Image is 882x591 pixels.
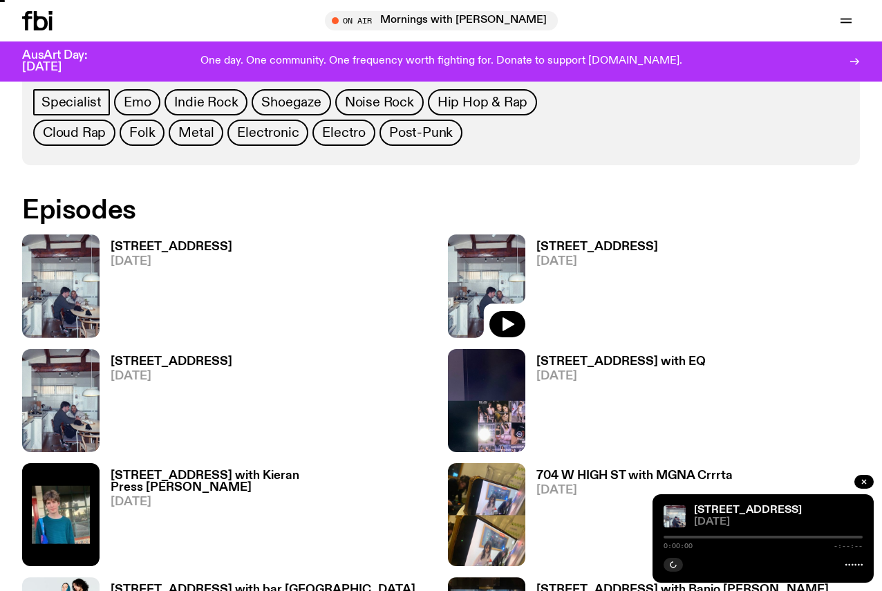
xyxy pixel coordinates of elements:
img: Pat sits at a dining table with his profile facing the camera. Rhea sits to his left facing the c... [22,234,100,337]
img: Artist MGNA Crrrta [448,463,525,566]
button: On AirMornings with [PERSON_NAME] [325,11,558,30]
span: [DATE] [111,496,434,508]
a: [STREET_ADDRESS] with EQ[DATE] [525,356,706,452]
p: One day. One community. One frequency worth fighting for. Donate to support [DOMAIN_NAME]. [200,55,682,68]
span: Emo [124,95,151,110]
a: Folk [120,120,165,146]
a: [STREET_ADDRESS][DATE] [100,241,232,337]
span: Electro [322,125,366,140]
img: Pat sits at a dining table with his profile facing the camera. Rhea sits to his left facing the c... [664,505,686,527]
a: Electronic [227,120,308,146]
span: Electronic [237,125,299,140]
h3: [STREET_ADDRESS] [536,241,658,253]
a: [STREET_ADDRESS] with Kieran Press [PERSON_NAME][DATE] [100,470,434,566]
span: Shoegaze [261,95,321,110]
span: Specialist [41,95,102,110]
span: Post-Punk [389,125,453,140]
a: Hip Hop & Rap [428,89,537,115]
a: Specialist [33,89,110,115]
span: [DATE] [111,256,232,268]
a: Cloud Rap [33,120,115,146]
a: [STREET_ADDRESS][DATE] [525,241,658,337]
a: Shoegaze [252,89,330,115]
span: [DATE] [694,517,863,527]
span: 0:00:00 [664,543,693,550]
span: [DATE] [536,485,733,496]
a: Indie Rock [165,89,247,115]
img: Pat sits at a dining table with his profile facing the camera. Rhea sits to his left facing the c... [22,349,100,452]
h3: [STREET_ADDRESS] [111,241,232,253]
span: Hip Hop & Rap [438,95,527,110]
a: Electro [312,120,375,146]
a: Noise Rock [335,89,424,115]
span: Noise Rock [345,95,414,110]
h3: [STREET_ADDRESS] with Kieran Press [PERSON_NAME] [111,470,434,494]
h3: [STREET_ADDRESS] with EQ [536,356,706,368]
a: Post-Punk [379,120,462,146]
span: Cloud Rap [43,125,106,140]
h3: 704 W HIGH ST with MGNA Crrrta [536,470,733,482]
a: Emo [114,89,160,115]
span: [DATE] [111,370,232,382]
a: 704 W HIGH ST with MGNA Crrrta[DATE] [525,470,733,566]
img: Pat sits at a dining table with his profile facing the camera. Rhea sits to his left facing the c... [448,234,525,337]
span: [DATE] [536,370,706,382]
span: Indie Rock [174,95,238,110]
span: Folk [129,125,155,140]
h3: [STREET_ADDRESS] [111,356,232,368]
a: [STREET_ADDRESS][DATE] [100,356,232,452]
a: [STREET_ADDRESS] [694,505,802,516]
a: Metal [169,120,223,146]
h3: AusArt Day: [DATE] [22,50,111,73]
h2: Episodes [22,198,576,223]
span: -:--:-- [834,543,863,550]
span: Metal [178,125,214,140]
span: [DATE] [536,256,658,268]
